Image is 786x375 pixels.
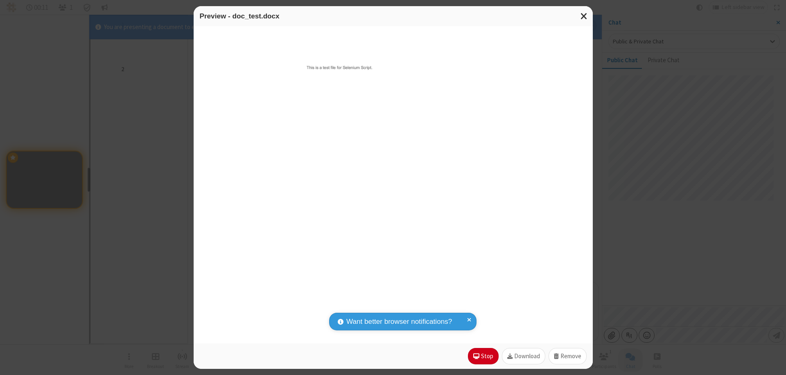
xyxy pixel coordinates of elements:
img: doc_test.docx [280,38,506,331]
h3: Preview - doc_test.docx [200,12,587,20]
button: Remove attachment [549,348,587,364]
button: Close modal [576,6,593,26]
span: Want better browser notifications? [346,316,452,327]
button: doc_test.docx [206,38,580,331]
a: Download [502,348,546,364]
button: Stop [468,348,499,364]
